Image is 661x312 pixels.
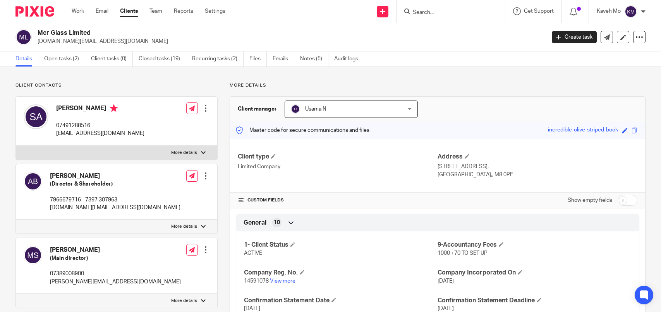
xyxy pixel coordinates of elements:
a: Reports [174,7,193,15]
span: 1000 +70 TO SET UP [438,251,488,256]
h4: 1- Client Status [244,241,438,249]
span: General [244,219,266,227]
h3: Client manager [238,105,277,113]
span: Get Support [524,9,554,14]
a: Open tasks (2) [44,51,85,66]
p: More details [230,82,646,89]
h4: Company Incorporated On [438,269,631,277]
img: svg%3E [291,104,300,114]
div: incredible-olive-striped-book [548,126,618,135]
p: 07491288516 [56,122,144,130]
p: More details [171,223,197,230]
p: More details [171,150,197,156]
p: [DOMAIN_NAME][EMAIL_ADDRESS][DOMAIN_NAME] [50,204,180,211]
img: svg%3E [24,246,42,264]
i: Primary [110,104,118,112]
h4: [PERSON_NAME] [50,246,181,254]
a: Work [72,7,84,15]
a: Notes (5) [300,51,328,66]
span: [DATE] [438,278,454,284]
span: [DATE] [244,306,260,311]
a: Files [249,51,267,66]
a: Create task [552,31,597,43]
span: [DATE] [438,306,454,311]
a: View more [270,278,295,284]
h4: [PERSON_NAME] [50,172,180,180]
h4: [PERSON_NAME] [56,104,144,114]
p: More details [171,298,197,304]
label: Show empty fields [568,196,612,204]
p: Client contacts [15,82,218,89]
p: [GEOGRAPHIC_DATA],, M8 0PF [438,171,637,179]
h4: CUSTOM FIELDS [238,197,438,203]
img: Pixie [15,6,54,17]
p: [PERSON_NAME][EMAIL_ADDRESS][DOMAIN_NAME] [50,278,181,286]
a: Emails [273,51,294,66]
p: 07389008900 [50,270,181,278]
a: Settings [205,7,225,15]
h2: Mcr Glass Limited [38,29,440,37]
a: Details [15,51,38,66]
a: Recurring tasks (2) [192,51,244,66]
img: svg%3E [24,172,42,191]
img: svg%3E [15,29,32,45]
p: [STREET_ADDRESS], [438,163,637,170]
span: 14591078 [244,278,269,284]
p: Master code for secure communications and files [236,126,369,134]
h4: 9-Accountancy Fees [438,241,631,249]
h5: (Director & Shareholder) [50,180,180,188]
a: Client tasks (0) [91,51,133,66]
img: svg%3E [24,104,48,129]
a: Audit logs [334,51,364,66]
h4: Client type [238,153,438,161]
p: Kaveh Mo [597,7,621,15]
h4: Confirmation Statement Date [244,297,438,305]
img: svg%3E [625,5,637,18]
span: ACTIVE [244,251,262,256]
span: Usama N [305,106,326,112]
a: Closed tasks (19) [139,51,186,66]
h4: Company Reg. No. [244,269,438,277]
p: Limited Company [238,163,438,170]
p: [EMAIL_ADDRESS][DOMAIN_NAME] [56,130,144,137]
span: 10 [274,219,280,227]
input: Search [412,9,482,16]
a: Team [149,7,162,15]
p: 7966679716 - 7397 307963 [50,196,180,204]
a: Email [96,7,108,15]
p: [DOMAIN_NAME][EMAIL_ADDRESS][DOMAIN_NAME] [38,38,540,45]
h4: Address [438,153,637,161]
h4: Confirmation Statement Deadline [438,297,631,305]
h5: (Main director) [50,254,181,262]
a: Clients [120,7,138,15]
